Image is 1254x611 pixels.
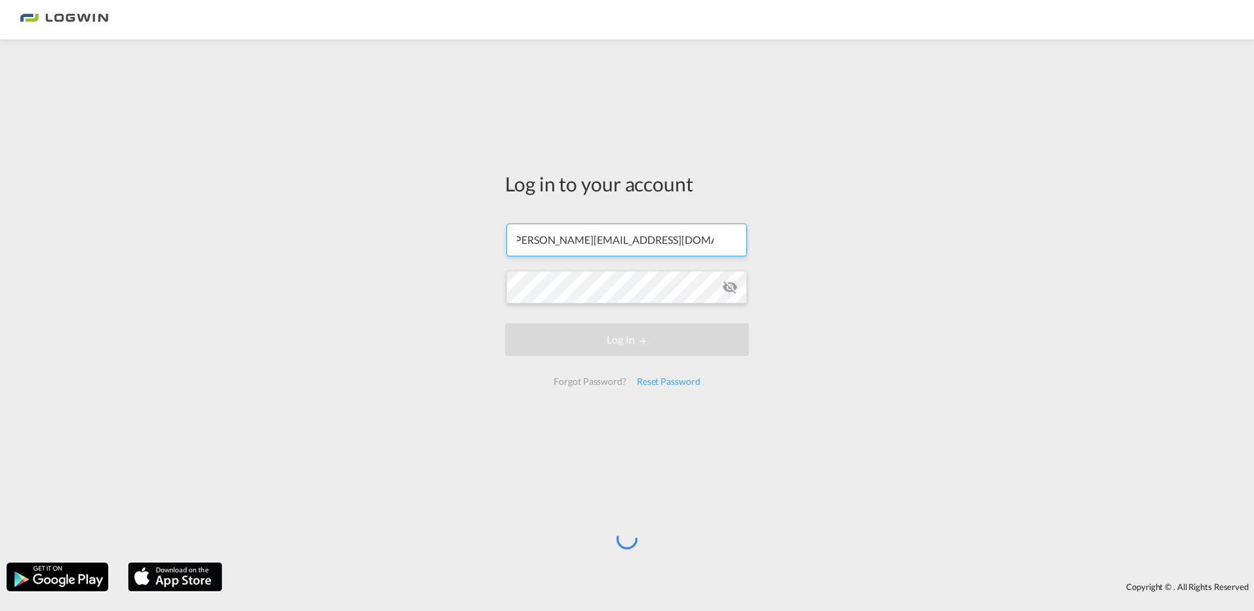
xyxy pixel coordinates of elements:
[505,323,749,356] button: LOGIN
[548,370,631,393] div: Forgot Password?
[506,224,747,256] input: Enter email/phone number
[127,561,224,593] img: apple.png
[722,279,738,295] md-icon: icon-eye-off
[632,370,706,393] div: Reset Password
[229,576,1254,598] div: Copyright © . All Rights Reserved
[505,170,749,197] div: Log in to your account
[20,5,108,35] img: 2761ae10d95411efa20a1f5e0282d2d7.png
[5,561,110,593] img: google.png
